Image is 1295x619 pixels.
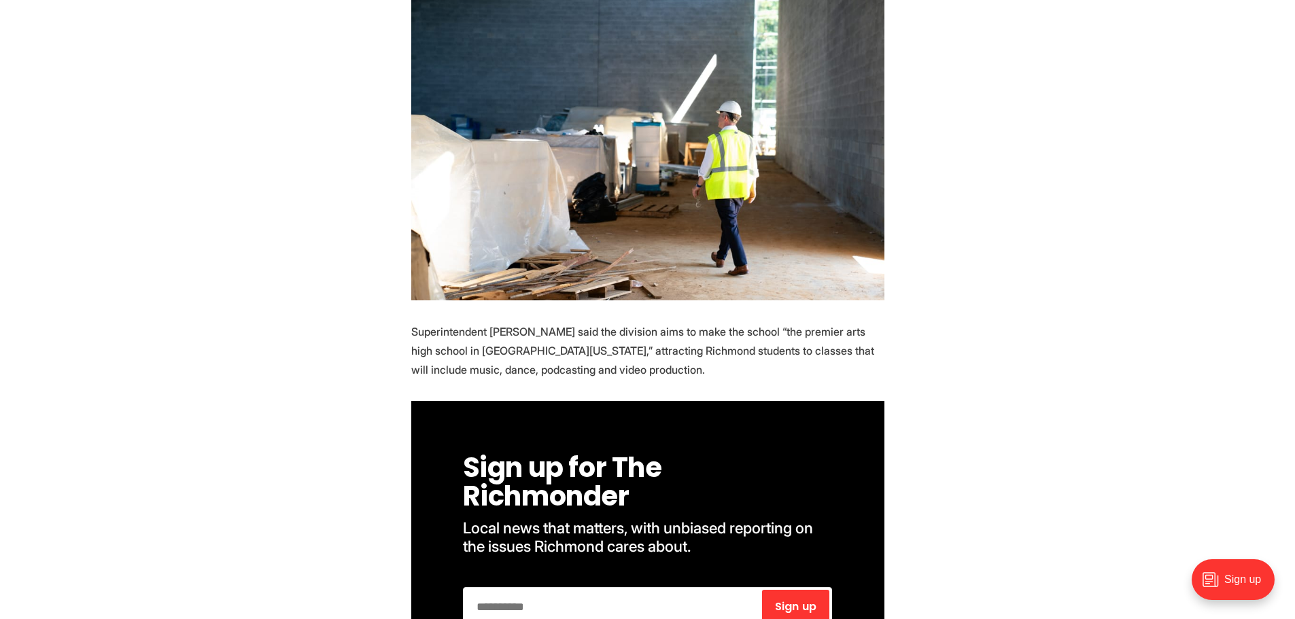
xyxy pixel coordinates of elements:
[463,448,668,515] span: Sign up for The Richmonder
[775,601,816,612] span: Sign up
[1180,552,1295,619] iframe: portal-trigger
[463,518,816,555] span: Local news that matters, with unbiased reporting on the issues Richmond cares about.
[411,322,884,379] p: Superintendent [PERSON_NAME] said the division aims to make the school “the premier arts high sch...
